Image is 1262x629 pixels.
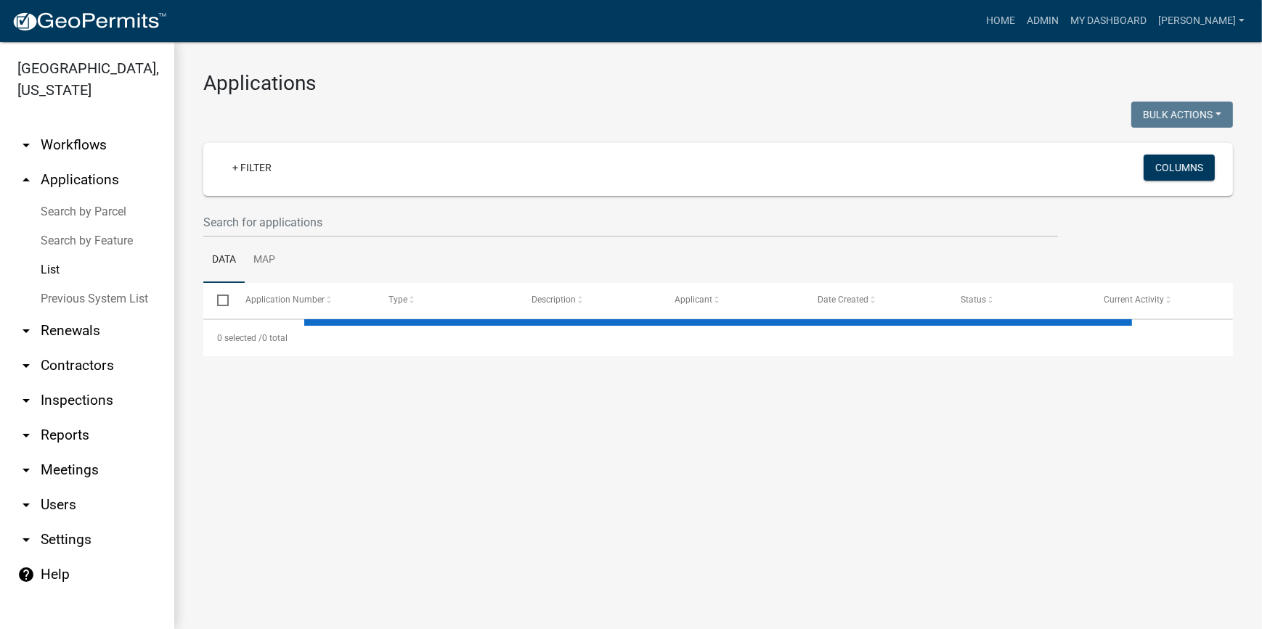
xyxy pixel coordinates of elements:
i: arrow_drop_down [17,427,35,444]
datatable-header-cell: Status [947,283,1090,318]
span: 0 selected / [217,333,262,343]
datatable-header-cell: Applicant [661,283,804,318]
input: Search for applications [203,207,1058,237]
a: Admin [1021,7,1064,35]
span: Description [532,295,576,305]
span: Current Activity [1104,295,1164,305]
datatable-header-cell: Type [374,283,517,318]
datatable-header-cell: Application Number [231,283,374,318]
datatable-header-cell: Description [518,283,661,318]
a: [PERSON_NAME] [1152,7,1250,35]
i: help [17,566,35,583]
span: Date Created [818,295,868,305]
i: arrow_drop_up [17,171,35,189]
a: + Filter [221,155,283,181]
div: 0 total [203,320,1233,356]
button: Columns [1144,155,1215,181]
i: arrow_drop_down [17,496,35,514]
i: arrow_drop_down [17,322,35,340]
span: Application Number [245,295,325,305]
button: Bulk Actions [1131,102,1233,128]
span: Status [961,295,986,305]
a: My Dashboard [1064,7,1152,35]
span: Type [388,295,407,305]
i: arrow_drop_down [17,357,35,374]
i: arrow_drop_down [17,136,35,154]
h3: Applications [203,71,1233,96]
datatable-header-cell: Date Created [804,283,947,318]
a: Map [245,237,284,284]
i: arrow_drop_down [17,392,35,409]
span: Applicant [675,295,712,305]
a: Data [203,237,245,284]
i: arrow_drop_down [17,461,35,479]
a: Home [980,7,1021,35]
datatable-header-cell: Current Activity [1090,283,1233,318]
i: arrow_drop_down [17,531,35,548]
datatable-header-cell: Select [203,283,231,318]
